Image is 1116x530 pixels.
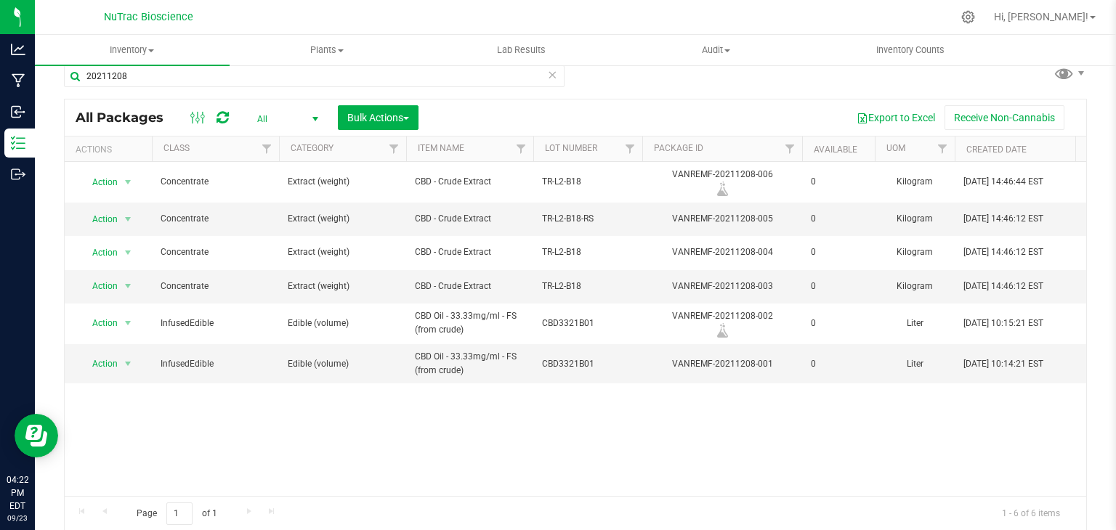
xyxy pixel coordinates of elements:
inline-svg: Manufacturing [11,73,25,88]
button: Export to Excel [847,105,945,130]
span: TR-L2-B18-RS [542,212,634,226]
span: Concentrate [161,175,270,189]
span: Bulk Actions [347,112,409,123]
iframe: Resource center [15,414,58,457]
a: Available [814,144,857,155]
span: [DATE] 14:46:44 EST [963,175,1043,189]
span: InfusedEdible [161,357,270,371]
span: select [119,242,137,263]
div: VANREMF-20211208-002 [640,309,804,338]
span: select [119,276,137,296]
div: Actions [76,144,146,155]
span: Concentrate [161,212,270,226]
a: Class [163,143,190,153]
span: 0 [811,245,866,259]
span: select [119,313,137,333]
span: Clear [547,65,557,84]
span: Action [79,276,118,296]
span: Action [79,313,118,333]
span: NuTrac Bioscience [104,11,193,23]
span: Liter [883,317,946,330]
span: Lab Results [477,44,565,57]
input: Search Package ID, Item Name, SKU, Lot or Part Number... [64,65,565,87]
p: 04:22 PM EDT [7,473,28,513]
span: InfusedEdible [161,317,270,330]
div: VANREMF-20211208-001 [640,357,804,371]
span: Action [79,172,118,192]
a: Lab Results [424,35,619,65]
a: Filter [618,136,642,161]
div: VANREMF-20211208-005 [640,212,804,226]
span: Extract (weight) [288,245,397,259]
span: Kilogram [883,245,946,259]
span: CBD3321B01 [542,317,634,330]
span: All Packages [76,110,178,126]
a: Filter [931,136,955,161]
span: CBD - Crude Extract [415,212,525,226]
inline-svg: Outbound [11,167,25,182]
inline-svg: Inventory [11,136,25,150]
span: [DATE] 14:46:12 EST [963,280,1043,293]
a: Filter [255,136,279,161]
span: 0 [811,317,866,330]
a: Package ID [654,143,703,153]
span: Extract (weight) [288,280,397,293]
a: Lot Number [545,143,597,153]
span: TR-L2-B18 [542,245,634,259]
span: CBD - Crude Extract [415,280,525,293]
span: select [119,354,137,374]
a: Inventory Counts [813,35,1008,65]
span: Inventory [35,44,230,57]
span: select [119,172,137,192]
a: Filter [509,136,533,161]
span: 0 [811,357,866,371]
span: select [119,209,137,229]
span: Kilogram [883,280,946,293]
span: Extract (weight) [288,175,397,189]
div: Lab Sample [640,182,804,196]
inline-svg: Inbound [11,105,25,119]
a: Created Date [966,144,1027,155]
span: CBD3321B01 [542,357,634,371]
input: 1 [166,502,193,525]
span: Audit [619,44,812,57]
a: Item Name [418,143,464,153]
span: Kilogram [883,212,946,226]
span: Page of 1 [124,502,229,525]
span: Action [79,209,118,229]
span: CBD - Crude Extract [415,175,525,189]
a: Plants [230,35,424,65]
span: Action [79,354,118,374]
span: [DATE] 14:46:12 EST [963,245,1043,259]
span: Inventory Counts [857,44,964,57]
span: 0 [811,212,866,226]
span: CBD Oil - 33.33mg/ml - FS (from crude) [415,309,525,337]
p: 09/23 [7,513,28,523]
div: VANREMF-20211208-006 [640,168,804,196]
a: Inventory [35,35,230,65]
span: [DATE] 10:14:21 EST [963,357,1043,371]
span: Liter [883,357,946,371]
button: Bulk Actions [338,105,418,130]
span: Action [79,242,118,263]
button: Receive Non-Cannabis [945,105,1064,130]
span: CBD Oil - 33.33mg/ml - FS (from crude) [415,350,525,378]
a: Filter [778,136,802,161]
span: [DATE] 14:46:12 EST [963,212,1043,226]
div: VANREMF-20211208-004 [640,245,804,259]
a: Audit [618,35,813,65]
a: Filter [382,136,406,161]
span: 1 - 6 of 6 items [990,502,1072,524]
div: VANREMF-20211208-003 [640,280,804,293]
span: Edible (volume) [288,357,397,371]
span: Concentrate [161,280,270,293]
a: UOM [886,143,905,153]
span: Plants [230,44,424,57]
span: [DATE] 10:15:21 EST [963,317,1043,330]
span: Extract (weight) [288,212,397,226]
a: Category [291,143,333,153]
span: 0 [811,280,866,293]
span: Hi, [PERSON_NAME]! [994,11,1088,23]
span: Edible (volume) [288,317,397,330]
div: Manage settings [959,10,977,24]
